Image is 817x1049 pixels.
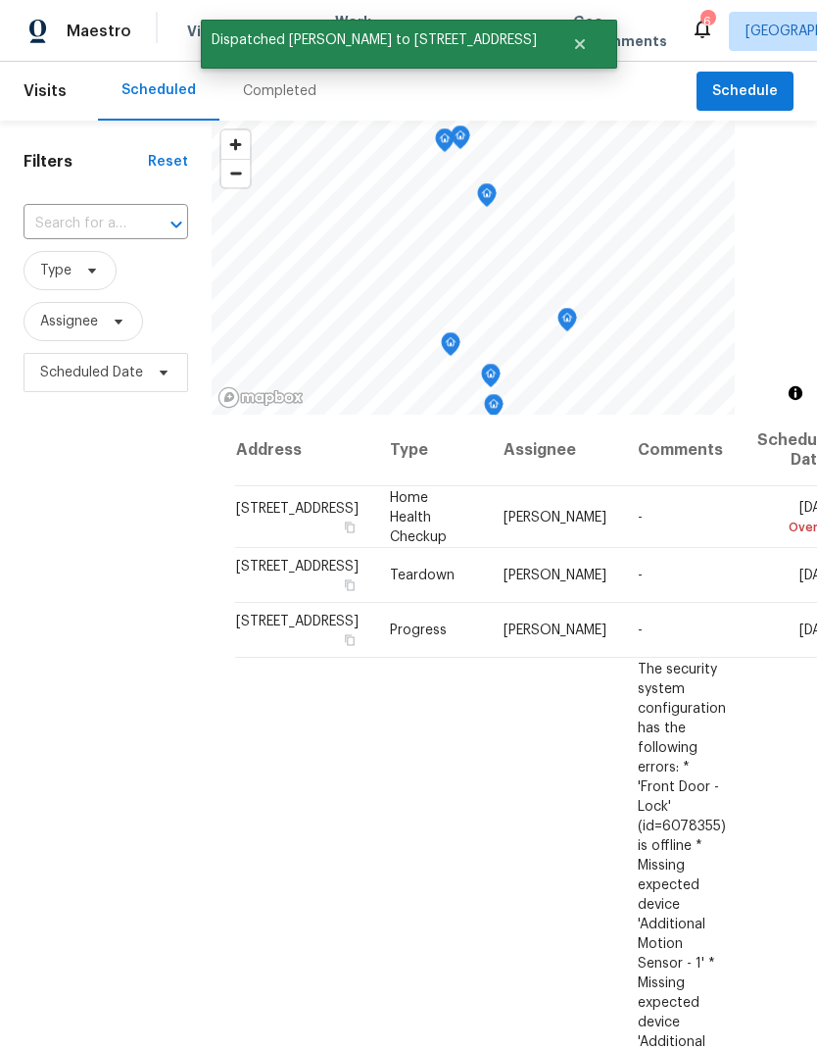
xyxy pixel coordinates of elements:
span: Visits [187,22,227,41]
span: [STREET_ADDRESS] [236,560,359,574]
button: Open [163,211,190,238]
span: Dispatched [PERSON_NAME] to [STREET_ADDRESS] [201,20,548,61]
th: Assignee [488,415,622,486]
span: [PERSON_NAME] [504,569,606,582]
span: Toggle attribution [790,382,801,404]
div: Reset [148,152,188,172]
span: Schedule [712,79,778,104]
span: [STREET_ADDRESS] [236,615,359,628]
span: [PERSON_NAME] [504,510,606,524]
span: Geo Assignments [573,12,667,51]
canvas: Map [212,121,735,415]
span: Assignee [40,312,98,331]
span: Visits [24,70,67,113]
div: Map marker [435,128,455,159]
button: Zoom in [221,130,250,159]
span: Type [40,261,72,280]
span: - [638,624,643,637]
div: Completed [243,81,316,101]
span: [PERSON_NAME] [504,624,606,637]
button: Schedule [697,72,793,112]
span: Maestro [67,22,131,41]
span: Zoom out [221,160,250,187]
span: Work Orders [335,12,385,51]
h1: Filters [24,152,148,172]
div: Scheduled [121,80,196,100]
span: - [638,569,643,582]
span: [STREET_ADDRESS] [236,501,359,515]
button: Toggle attribution [784,381,807,405]
div: Map marker [441,332,460,363]
div: Map marker [477,183,497,214]
a: Mapbox homepage [217,386,304,409]
div: Map marker [557,308,577,338]
input: Search for an address... [24,209,133,239]
th: Comments [622,415,742,486]
th: Address [235,415,374,486]
button: Zoom out [221,159,250,187]
div: 6 [700,12,714,31]
span: - [638,510,643,524]
span: Scheduled Date [40,363,143,382]
div: Map marker [451,125,470,156]
button: Close [548,25,612,64]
